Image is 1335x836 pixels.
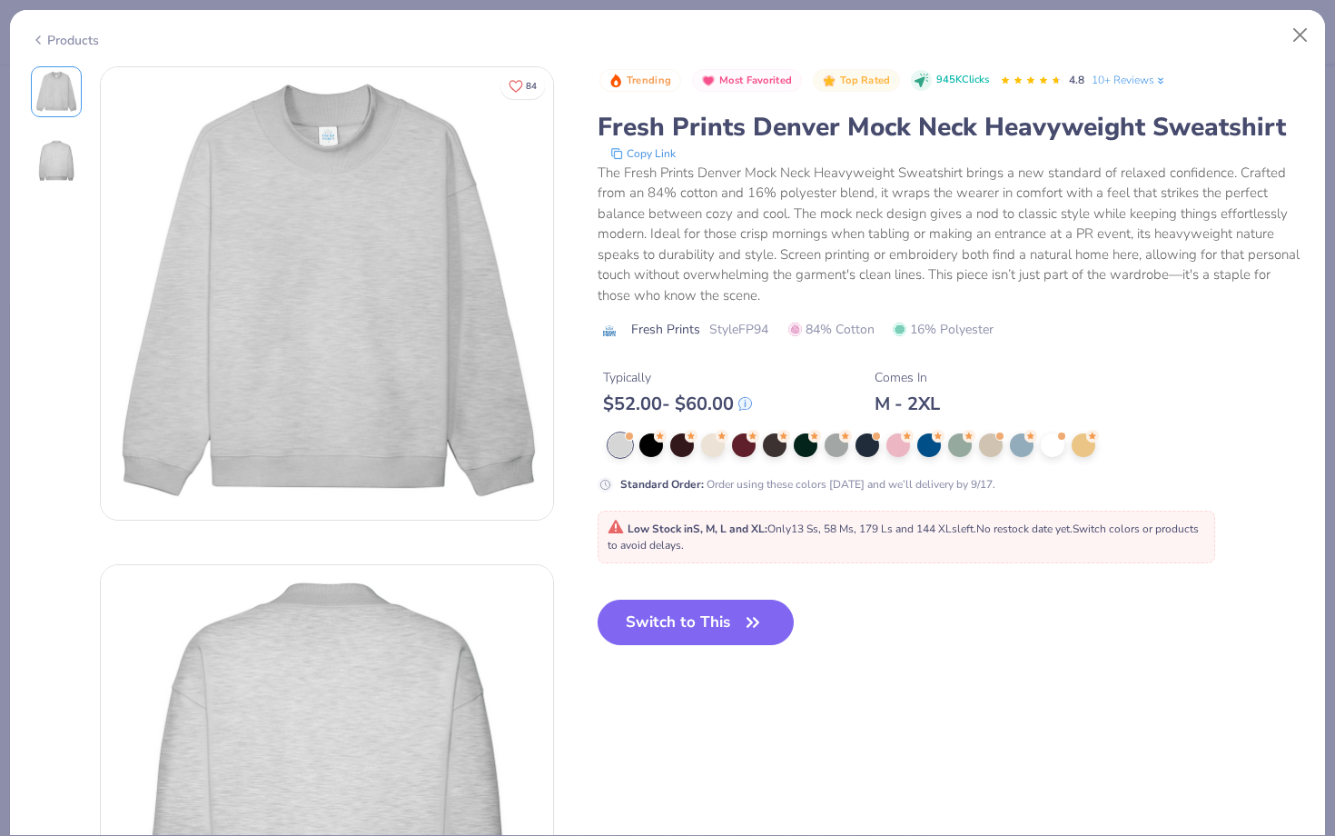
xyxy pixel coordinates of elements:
[620,476,995,493] div: Order using these colors [DATE] and we’ll delivery by 9/17.
[608,74,623,88] img: Trending sort
[628,522,767,536] strong: Low Stock in S, M, L and XL :
[526,82,537,91] span: 84
[1069,73,1084,87] span: 4.8
[31,31,99,50] div: Products
[692,69,802,93] button: Badge Button
[627,75,671,85] span: Trending
[936,73,989,88] span: 945K Clicks
[1092,72,1167,88] a: 10+ Reviews
[822,74,836,88] img: Top Rated sort
[719,75,792,85] span: Most Favorited
[631,320,700,339] span: Fresh Prints
[603,393,752,415] div: $ 52.00 - $ 60.00
[620,477,704,492] strong: Standard Order :
[598,163,1305,306] div: The Fresh Prints Denver Mock Neck Heavyweight Sweatshirt brings a new standard of relaxed confide...
[598,600,795,645] button: Switch to This
[1000,66,1062,95] div: 4.8 Stars
[599,69,681,93] button: Badge Button
[35,70,78,114] img: Front
[840,75,891,85] span: Top Rated
[788,320,875,339] span: 84% Cotton
[1283,18,1318,53] button: Close
[598,110,1305,144] div: Fresh Prints Denver Mock Neck Heavyweight Sweatshirt
[101,67,553,520] img: Front
[603,368,752,387] div: Typically
[976,522,1073,536] span: No restock date yet.
[598,323,622,338] img: brand logo
[608,522,1199,552] span: Only 13 Ss, 58 Ms, 179 Ls and 144 XLs left. Switch colors or products to avoid delays.
[875,368,940,387] div: Comes In
[605,144,681,163] button: copy to clipboard
[875,393,940,415] div: M - 2XL
[35,139,78,183] img: Back
[701,74,716,88] img: Most Favorited sort
[709,320,768,339] span: Style FP94
[813,69,900,93] button: Badge Button
[893,320,994,339] span: 16% Polyester
[500,73,545,99] button: Like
